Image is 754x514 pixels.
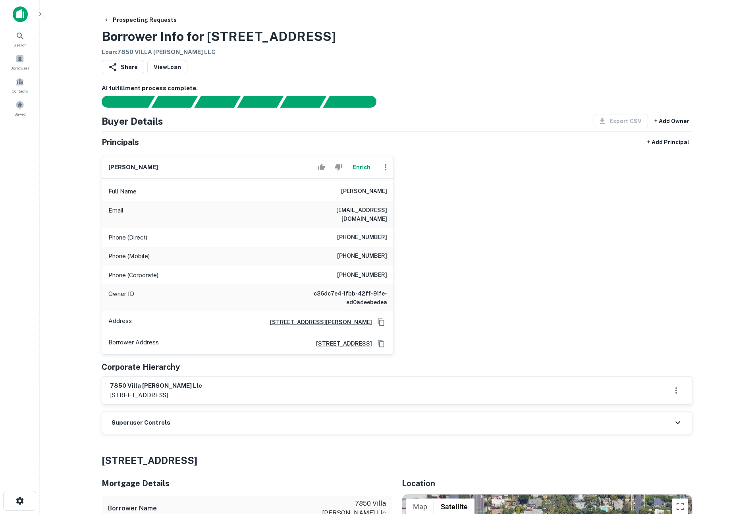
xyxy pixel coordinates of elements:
[337,233,387,242] h6: [PHONE_NUMBER]
[292,289,387,307] h6: c36dc7e4-1fbb-42ff-91fe-ed0adeebedea
[280,96,326,108] div: Principals found, still searching for contact information. This may take time...
[323,96,386,108] div: AI fulfillment process complete.
[292,206,387,223] h6: [EMAIL_ADDRESS][DOMAIN_NAME]
[102,114,163,128] h4: Buyer Details
[651,114,692,128] button: + Add Owner
[2,28,37,50] a: Search
[337,251,387,261] h6: [PHONE_NUMBER]
[341,187,387,196] h6: [PERSON_NAME]
[108,163,158,172] h6: [PERSON_NAME]
[2,51,37,73] a: Borrowers
[100,13,180,27] button: Prospecting Requests
[151,96,198,108] div: Your request is received and processing...
[314,159,328,175] button: Accept
[108,233,147,242] p: Phone (Direct)
[110,390,202,400] p: [STREET_ADDRESS]
[194,96,241,108] div: Documents found, AI parsing details...
[402,477,692,489] h5: Location
[13,42,27,48] span: Search
[375,338,387,350] button: Copy Address
[147,60,187,74] a: ViewLoan
[102,48,336,57] h6: Loan : 7850 VILLA [PERSON_NAME] LLC
[332,159,345,175] button: Reject
[102,477,392,489] h5: Mortgage Details
[102,84,692,93] h6: AI fulfillment process complete.
[237,96,283,108] div: Principals found, AI now looking for contact information...
[108,504,157,513] h6: Borrower Name
[2,74,37,96] a: Contacts
[102,60,144,74] button: Share
[110,381,202,390] h6: 7850 villa [PERSON_NAME] llc
[14,111,26,117] span: Saved
[102,136,139,148] h5: Principals
[108,289,134,307] p: Owner ID
[108,271,158,280] p: Phone (Corporate)
[714,450,754,489] iframe: Chat Widget
[349,159,374,175] button: Enrich
[10,65,29,71] span: Borrowers
[264,318,372,327] a: [STREET_ADDRESS][PERSON_NAME]
[12,88,28,94] span: Contacts
[2,97,37,119] a: Saved
[108,251,150,261] p: Phone (Mobile)
[102,27,336,46] h3: Borrower Info for [STREET_ADDRESS]
[102,453,692,468] h4: [STREET_ADDRESS]
[108,338,159,350] p: Borrower Address
[92,96,152,108] div: Sending borrower request to AI...
[644,135,692,149] button: + Add Principal
[108,206,123,223] p: Email
[337,271,387,280] h6: [PHONE_NUMBER]
[375,316,387,328] button: Copy Address
[13,6,28,22] img: capitalize-icon.png
[108,316,132,328] p: Address
[310,339,372,348] a: [STREET_ADDRESS]
[102,361,180,373] h5: Corporate Hierarchy
[112,418,170,427] h6: Superuser Controls
[108,187,137,196] p: Full Name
